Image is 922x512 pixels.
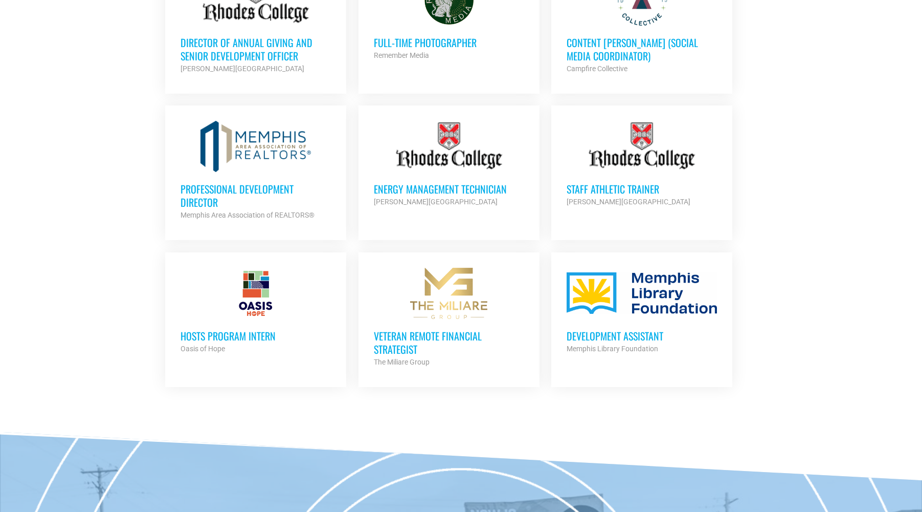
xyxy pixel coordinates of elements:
[181,345,225,353] strong: Oasis of Hope
[567,198,690,206] strong: [PERSON_NAME][GEOGRAPHIC_DATA]
[181,65,304,73] strong: [PERSON_NAME][GEOGRAPHIC_DATA]
[165,105,346,237] a: Professional Development Director Memphis Area Association of REALTORS®
[165,252,346,370] a: HOSTS Program Intern Oasis of Hope
[374,36,524,49] h3: Full-Time Photographer
[551,252,732,370] a: Development Assistant Memphis Library Foundation
[374,329,524,356] h3: Veteran Remote Financial Strategist
[551,105,732,223] a: Staff Athletic Trainer [PERSON_NAME][GEOGRAPHIC_DATA]
[567,65,627,73] strong: Campfire Collective
[358,252,539,383] a: Veteran Remote Financial Strategist The Miliare Group
[374,198,498,206] strong: [PERSON_NAME][GEOGRAPHIC_DATA]
[567,182,717,196] h3: Staff Athletic Trainer
[567,36,717,62] h3: Content [PERSON_NAME] (Social Media Coordinator)
[374,182,524,196] h3: Energy Management Technician
[567,329,717,343] h3: Development Assistant
[181,329,331,343] h3: HOSTS Program Intern
[374,51,429,59] strong: Remember Media
[374,358,430,366] strong: The Miliare Group
[181,182,331,209] h3: Professional Development Director
[181,211,314,219] strong: Memphis Area Association of REALTORS®
[567,345,658,353] strong: Memphis Library Foundation
[358,105,539,223] a: Energy Management Technician [PERSON_NAME][GEOGRAPHIC_DATA]
[181,36,331,62] h3: Director of Annual Giving and Senior Development Officer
